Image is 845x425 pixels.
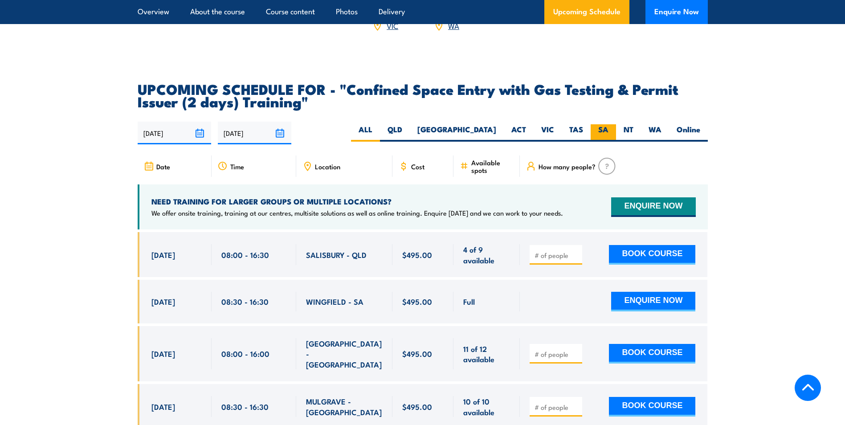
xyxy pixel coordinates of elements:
input: # of people [535,350,579,359]
span: [DATE] [151,348,175,359]
span: [DATE] [151,296,175,306]
span: [DATE] [151,401,175,412]
span: How many people? [539,163,596,170]
span: WINGFIELD - SA [306,296,363,306]
span: 08:00 - 16:00 [221,348,269,359]
span: SALISBURY - QLD [306,249,367,260]
span: Available spots [471,159,514,174]
span: Date [156,163,170,170]
span: 08:30 - 16:30 [221,296,269,306]
label: VIC [534,124,562,142]
label: SA [591,124,616,142]
label: Online [669,124,708,142]
span: Location [315,163,340,170]
span: [GEOGRAPHIC_DATA] - [GEOGRAPHIC_DATA] [306,338,383,369]
span: 10 of 10 available [463,396,510,417]
span: Cost [411,163,425,170]
a: VIC [387,20,398,31]
input: To date [218,122,291,144]
span: 11 of 12 available [463,343,510,364]
label: QLD [380,124,410,142]
span: 08:00 - 16:30 [221,249,269,260]
input: From date [138,122,211,144]
button: ENQUIRE NOW [611,197,695,217]
label: [GEOGRAPHIC_DATA] [410,124,504,142]
button: BOOK COURSE [609,344,695,364]
span: 08:30 - 16:30 [221,401,269,412]
span: MULGRAVE - [GEOGRAPHIC_DATA] [306,396,383,417]
input: # of people [535,403,579,412]
h2: UPCOMING SCHEDULE FOR - "Confined Space Entry with Gas Testing & Permit Issuer (2 days) Training" [138,82,708,107]
span: 4 of 9 available [463,244,510,265]
input: # of people [535,251,579,260]
p: We offer onsite training, training at our centres, multisite solutions as well as online training... [151,208,563,217]
span: Time [230,163,244,170]
span: $495.00 [402,296,432,306]
label: ACT [504,124,534,142]
label: NT [616,124,641,142]
a: WA [448,20,459,31]
h4: NEED TRAINING FOR LARGER GROUPS OR MULTIPLE LOCATIONS? [151,196,563,206]
span: $495.00 [402,401,432,412]
span: $495.00 [402,348,432,359]
button: BOOK COURSE [609,245,695,265]
button: ENQUIRE NOW [611,292,695,311]
label: WA [641,124,669,142]
label: TAS [562,124,591,142]
label: ALL [351,124,380,142]
span: Full [463,296,475,306]
button: BOOK COURSE [609,397,695,417]
span: $495.00 [402,249,432,260]
span: [DATE] [151,249,175,260]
